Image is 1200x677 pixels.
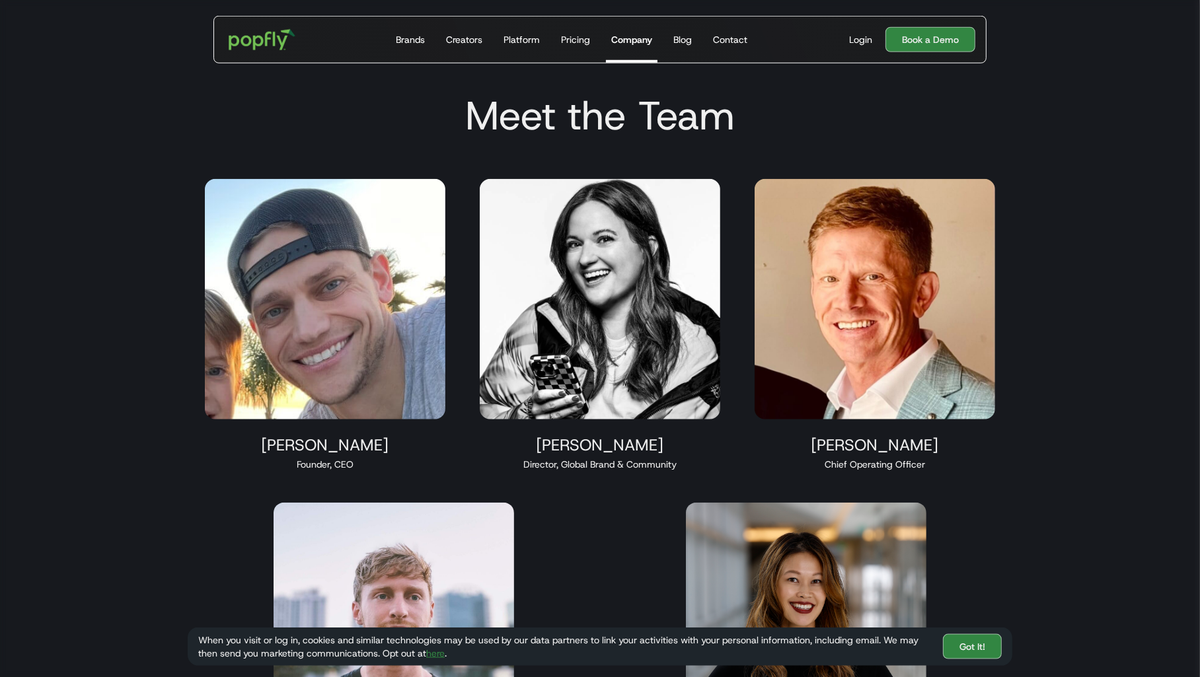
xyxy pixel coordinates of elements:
a: home [219,20,305,59]
div: Contact [713,33,747,46]
div: Platform [504,33,540,46]
div: Blog [673,33,692,46]
a: Blog [668,17,697,63]
div: Brands [396,33,425,46]
div: [PERSON_NAME] [755,435,995,455]
a: Login [844,33,878,46]
div: When you visit or log in, cookies and similar technologies may be used by our data partners to li... [198,633,932,660]
div: Chief Operating Officer [755,458,995,471]
div: [PERSON_NAME] [205,435,445,455]
a: Book a Demo [885,27,975,52]
a: Brands [391,17,430,63]
a: Platform [498,17,545,63]
a: Pricing [556,17,595,63]
div: Creators [446,33,482,46]
div: Pricing [561,33,590,46]
div: Director, Global Brand & Community [480,458,720,471]
div: Company [611,33,652,46]
div: [PERSON_NAME] [480,435,720,455]
div: Login [849,33,872,46]
a: Got It! [943,634,1002,659]
div: Founder, CEO [205,458,445,471]
a: Contact [708,17,753,63]
a: here [426,647,445,659]
a: Company [606,17,657,63]
a: Creators [441,17,488,63]
h2: Meet the Team [188,92,1012,139]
